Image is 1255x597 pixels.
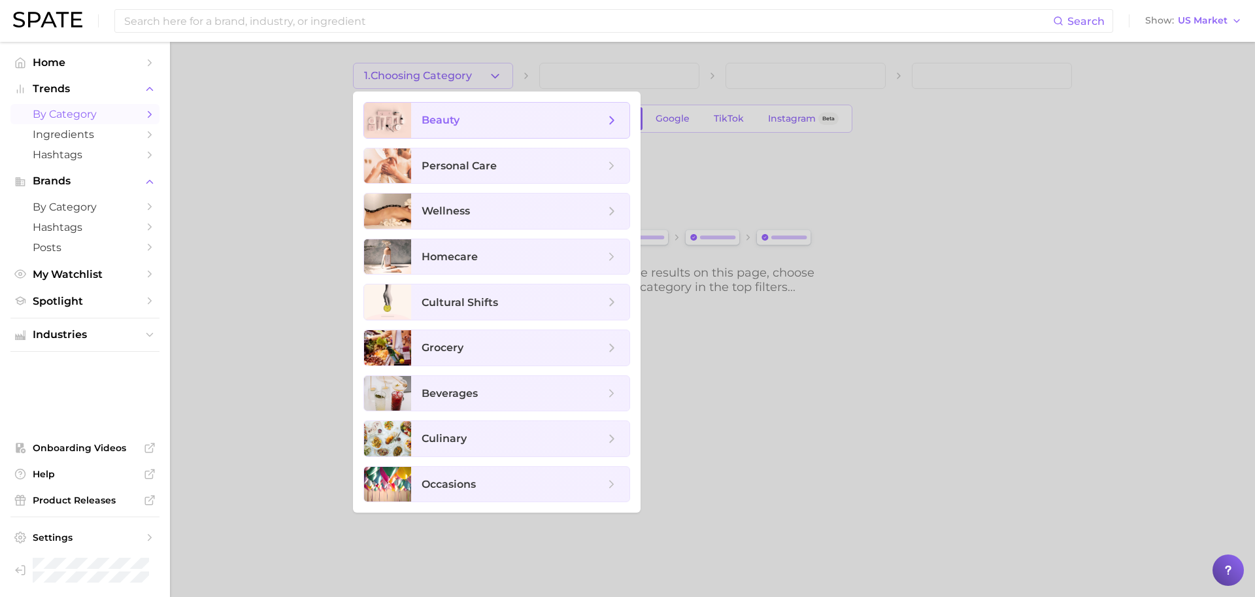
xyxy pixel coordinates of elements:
[33,83,137,95] span: Trends
[10,104,159,124] a: by Category
[422,387,478,400] span: beverages
[422,432,467,445] span: culinary
[33,329,137,341] span: Industries
[123,10,1053,32] input: Search here for a brand, industry, or ingredient
[33,148,137,161] span: Hashtags
[422,341,463,354] span: grocery
[10,264,159,284] a: My Watchlist
[33,494,137,506] span: Product Releases
[10,554,159,587] a: Log out. Currently logged in as Brennan McVicar with e-mail brennan@spate.nyc.
[33,241,137,254] span: Posts
[10,490,159,510] a: Product Releases
[33,175,137,187] span: Brands
[33,295,137,307] span: Spotlight
[33,56,137,69] span: Home
[10,197,159,217] a: by Category
[1067,15,1105,27] span: Search
[10,325,159,345] button: Industries
[33,201,137,213] span: by Category
[10,79,159,99] button: Trends
[422,160,497,172] span: personal care
[1145,17,1174,24] span: Show
[1142,12,1245,29] button: ShowUS Market
[10,52,159,73] a: Home
[10,145,159,165] a: Hashtags
[422,296,498,309] span: cultural shifts
[10,171,159,191] button: Brands
[33,468,137,480] span: Help
[33,442,137,454] span: Onboarding Videos
[422,250,478,263] span: homecare
[10,291,159,311] a: Spotlight
[10,438,159,458] a: Onboarding Videos
[422,114,460,126] span: beauty
[33,128,137,141] span: Ingredients
[10,528,159,547] a: Settings
[1178,17,1228,24] span: US Market
[13,12,82,27] img: SPATE
[33,221,137,233] span: Hashtags
[33,108,137,120] span: by Category
[353,92,641,513] ul: 1.Choosing Category
[422,478,476,490] span: occasions
[10,124,159,145] a: Ingredients
[10,217,159,237] a: Hashtags
[10,464,159,484] a: Help
[33,532,137,543] span: Settings
[422,205,470,217] span: wellness
[33,268,137,281] span: My Watchlist
[10,237,159,258] a: Posts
